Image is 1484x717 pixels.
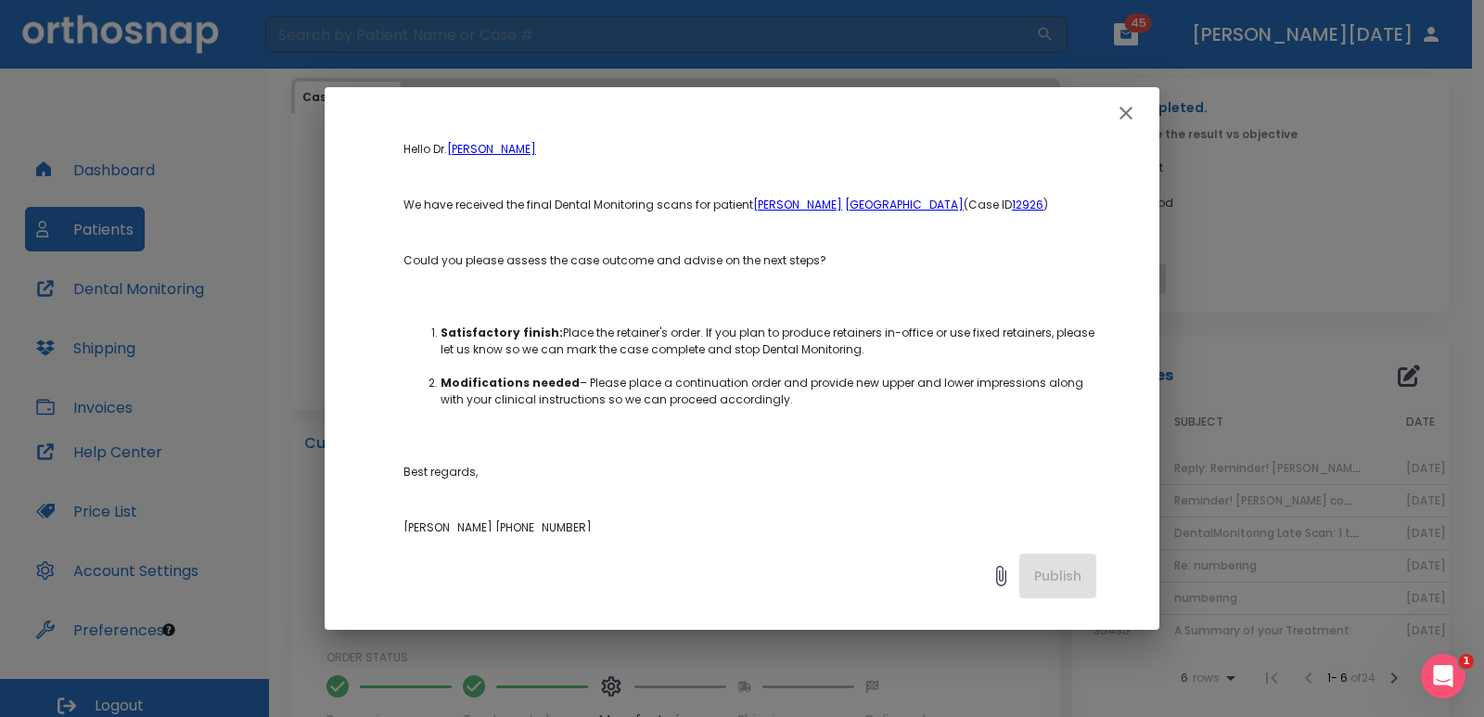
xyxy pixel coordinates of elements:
[441,375,580,391] strong: Modifications needed
[403,197,1096,213] p: We have received the final Dental Monitoring scans for patient (Case ID )
[753,197,842,212] a: [PERSON_NAME]
[441,325,1096,358] li: Place the retainer's order. If you plan to produce retainers in-office or use fixed retainers, pl...
[845,197,964,212] a: [GEOGRAPHIC_DATA]
[1459,654,1474,669] span: 1
[1012,197,1043,212] a: 12926
[403,141,1096,158] p: Hello Dr.
[1421,654,1465,698] iframe: Intercom live chat
[403,519,1096,536] p: [PERSON_NAME] [PHONE_NUMBER]
[403,464,1096,480] p: Best regards,
[447,141,536,157] a: [PERSON_NAME]
[403,252,1096,269] p: Could you please assess the case outcome and advise on the next steps?
[441,375,1096,408] li: – Please place a continuation order and provide new upper and lower impressions along with your c...
[441,325,563,340] strong: Satisfactory finish:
